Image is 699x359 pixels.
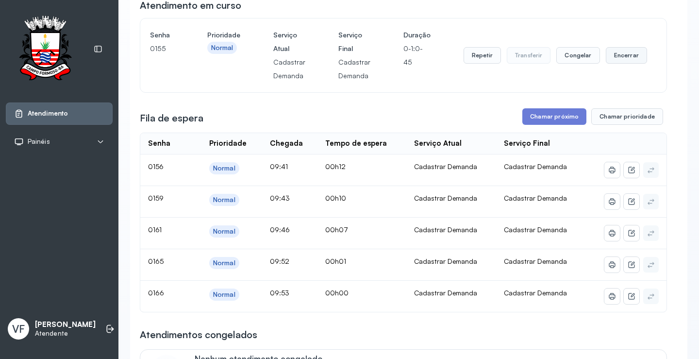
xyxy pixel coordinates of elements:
button: Chamar prioridade [591,108,663,125]
span: 00h12 [325,162,346,171]
span: Cadastrar Demanda [504,257,567,265]
div: Cadastrar Demanda [414,257,489,266]
span: Cadastrar Demanda [504,194,567,202]
span: 0156 [148,162,164,171]
h4: Prioridade [207,28,240,42]
p: Cadastrar Demanda [273,55,305,83]
h3: Atendimentos congelados [140,328,257,342]
span: 0166 [148,289,164,297]
div: Serviço Final [504,139,550,148]
div: Cadastrar Demanda [414,289,489,297]
div: Normal [213,227,235,236]
button: Chamar próximo [522,108,586,125]
span: 00h01 [325,257,346,265]
div: Cadastrar Demanda [414,162,489,171]
p: Atendente [35,329,96,338]
span: Atendimento [28,109,68,118]
span: Cadastrar Demanda [504,225,567,234]
span: 09:43 [270,194,290,202]
span: 0161 [148,225,162,234]
p: Cadastrar Demanda [338,55,370,83]
h4: Duração [403,28,431,42]
button: Repetir [464,47,501,64]
div: Chegada [270,139,303,148]
div: Cadastrar Demanda [414,225,489,234]
div: Normal [213,196,235,204]
span: 0159 [148,194,164,202]
span: 09:53 [270,289,289,297]
button: Encerrar [606,47,647,64]
div: Serviço Atual [414,139,462,148]
span: Cadastrar Demanda [504,162,567,171]
div: Normal [213,164,235,172]
div: Normal [211,44,233,52]
img: Logotipo do estabelecimento [10,16,80,83]
span: Cadastrar Demanda [504,289,567,297]
h4: Senha [150,28,174,42]
span: Painéis [28,137,50,146]
h4: Serviço Atual [273,28,305,55]
h3: Fila de espera [140,111,203,125]
span: 0165 [148,257,164,265]
div: Prioridade [209,139,247,148]
div: Tempo de espera [325,139,387,148]
button: Congelar [556,47,599,64]
div: Normal [213,259,235,267]
span: 00h07 [325,225,348,234]
span: 00h10 [325,194,346,202]
h4: Serviço Final [338,28,370,55]
div: Cadastrar Demanda [414,194,489,203]
span: 09:46 [270,225,290,234]
p: 0155 [150,42,174,55]
span: 09:41 [270,162,288,171]
span: 09:52 [270,257,289,265]
a: Atendimento [14,109,104,119]
p: 0-1:0-45 [403,42,431,69]
div: Senha [148,139,170,148]
p: [PERSON_NAME] [35,320,96,329]
span: 00h00 [325,289,349,297]
div: Normal [213,291,235,299]
button: Transferir [507,47,551,64]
